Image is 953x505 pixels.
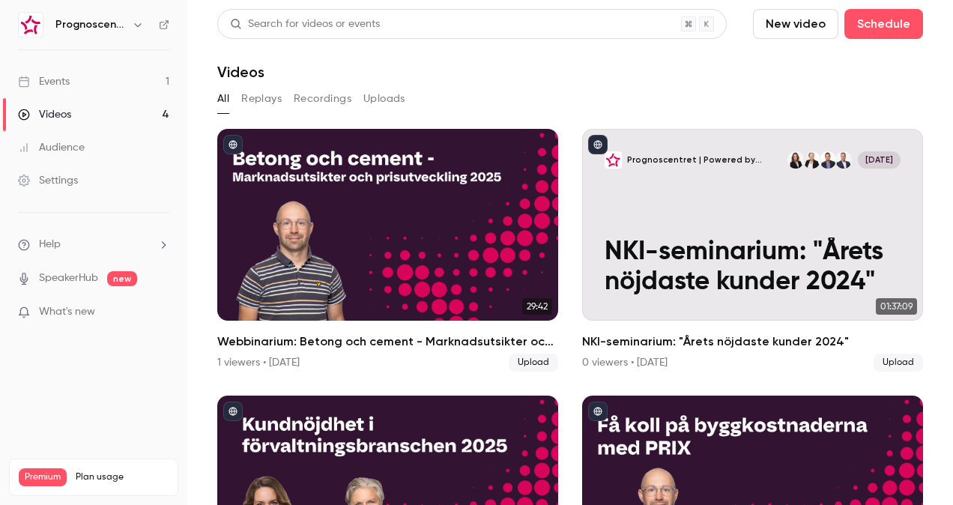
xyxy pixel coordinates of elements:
div: Audience [18,140,85,155]
button: Replays [241,87,282,111]
span: Upload [509,354,558,372]
div: 1 viewers • [DATE] [217,355,300,370]
button: published [588,402,608,421]
p: NKI-seminarium: "Årets nöjdaste kunder 2024" [605,238,901,298]
p: Prognoscentret | Powered by Hubexo [627,154,787,166]
section: Videos [217,9,923,496]
img: Ellinor Lindström [803,151,820,168]
button: All [217,87,229,111]
li: help-dropdown-opener [18,237,169,252]
a: NKI-seminarium: "Årets nöjdaste kunder 2024"Prognoscentret | Powered by HubexoMagnus OlssonJan vo... [582,129,923,372]
button: published [588,135,608,154]
iframe: Noticeable Trigger [151,306,169,319]
h6: Prognoscentret | Powered by Hubexo [55,17,126,32]
button: Schedule [844,9,923,39]
span: [DATE] [858,151,900,168]
span: 01:37:09 [876,298,917,315]
div: Events [18,74,70,89]
li: NKI-seminarium: "Årets nöjdaste kunder 2024" [582,129,923,372]
li: Webbinarium: Betong och cement - Marknadsutsikter och prisutveckling 2025 [217,129,558,372]
img: NKI-seminarium: "Årets nöjdaste kunder 2024" [605,151,621,168]
div: Videos [18,107,71,122]
button: New video [753,9,838,39]
button: Recordings [294,87,351,111]
span: 29:42 [522,298,552,315]
button: published [223,135,243,154]
a: SpeakerHub [39,270,98,286]
h2: NKI-seminarium: "Årets nöjdaste kunder 2024" [582,333,923,351]
span: Plan usage [76,471,169,483]
span: new [107,271,137,286]
div: 0 viewers • [DATE] [582,355,668,370]
span: What's new [39,304,95,320]
span: Upload [874,354,923,372]
h1: Videos [217,63,264,81]
img: Erika Knutsson [787,151,804,168]
span: Premium [19,468,67,486]
img: Prognoscentret | Powered by Hubexo [19,13,43,37]
img: Jan von Essen [820,151,836,168]
button: published [223,402,243,421]
img: Magnus Olsson [835,151,852,168]
button: Uploads [363,87,405,111]
div: Settings [18,173,78,188]
h2: Webbinarium: Betong och cement - Marknadsutsikter och prisutveckling 2025 [217,333,558,351]
a: 29:42Webbinarium: Betong och cement - Marknadsutsikter och prisutveckling 20251 viewers • [DATE]U... [217,129,558,372]
div: Search for videos or events [230,16,380,32]
span: Help [39,237,61,252]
